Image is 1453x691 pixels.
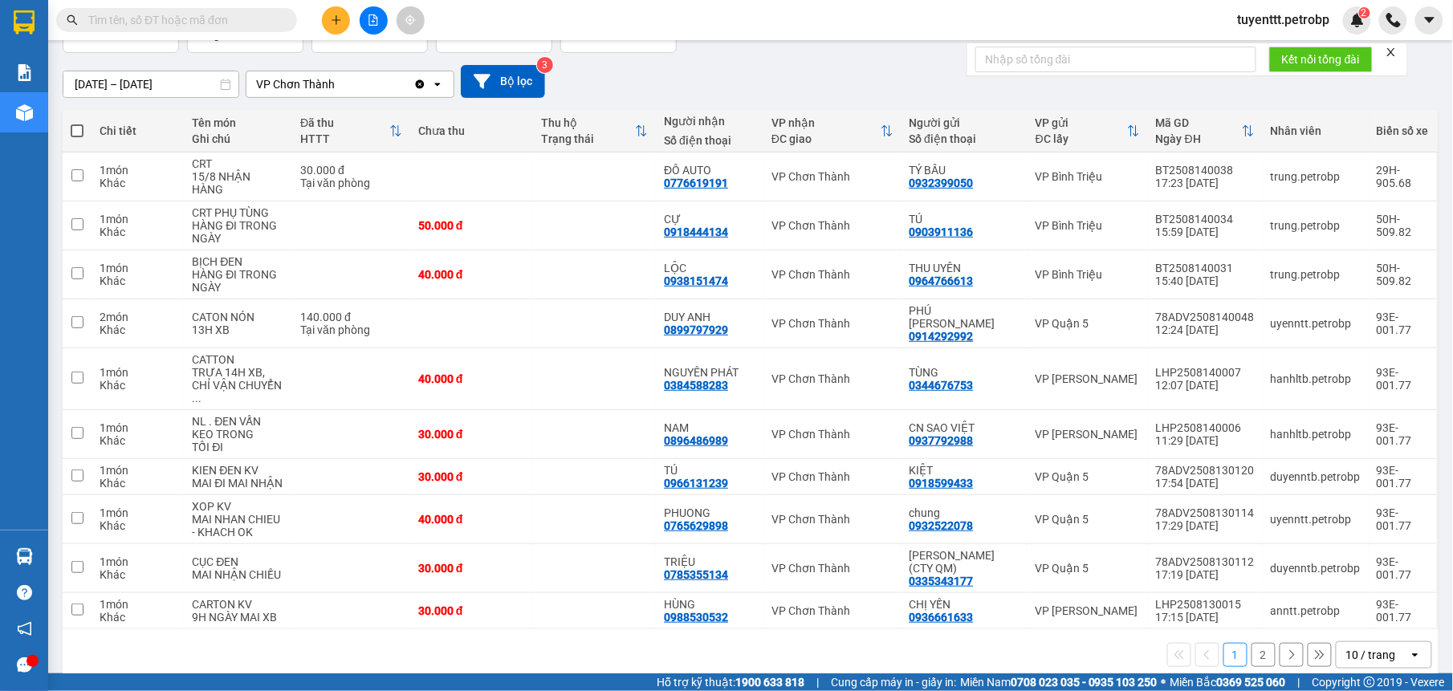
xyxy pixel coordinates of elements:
[1377,555,1429,581] div: 93E-001.77
[100,434,176,447] div: Khác
[664,611,728,624] div: 0988530532
[1350,13,1365,27] img: icon-new-feature
[1271,562,1361,575] div: duyenntb.petrobp
[192,268,284,294] div: HÀNG ĐI TRONG NGÀY
[1377,311,1429,336] div: 93E-001.77
[445,23,503,43] span: 270.000
[1028,110,1148,152] th: Toggle SortBy
[664,262,755,274] div: LỘC
[1036,116,1127,129] div: VP gửi
[1271,513,1361,526] div: uyenntt.petrobp
[418,562,525,575] div: 30.000 đ
[192,206,284,219] div: CRT PHỤ TÙNG
[418,372,525,385] div: 40.000 đ
[771,170,893,183] div: VP Chơn Thành
[910,132,1020,145] div: Số điện thoại
[771,132,881,145] div: ĐC giao
[1377,213,1429,238] div: 50H-509.82
[1156,132,1242,145] div: Ngày ĐH
[1225,10,1343,30] span: tuyenttt.petrobp
[192,255,284,268] div: BỊCH ĐEN
[664,519,728,532] div: 0765629898
[100,311,176,323] div: 2 món
[14,10,35,35] img: logo-vxr
[664,274,728,287] div: 0938151474
[192,500,284,513] div: XOP KV
[192,392,201,404] span: ...
[17,657,32,673] span: message
[100,177,176,189] div: Khác
[1377,124,1429,137] div: Biển số xe
[100,611,176,624] div: Khác
[192,219,284,245] div: HÀNG ĐI TRONG NGÀY
[664,506,755,519] div: PHUONG
[418,470,525,483] div: 30.000 đ
[1156,213,1255,226] div: BT2508140034
[664,226,728,238] div: 0918444134
[100,477,176,490] div: Khác
[1036,170,1140,183] div: VP Bình Triệu
[771,470,893,483] div: VP Chơn Thành
[1156,311,1255,323] div: 78ADV2508140048
[300,323,402,336] div: Tại văn phòng
[664,477,728,490] div: 0966131239
[960,673,1158,691] span: Miền Nam
[1386,13,1401,27] img: phone-icon
[1377,598,1429,624] div: 93E-001.77
[192,598,284,611] div: CARTON KV
[1271,470,1361,483] div: duyenntb.petrobp
[192,611,284,624] div: 9H NGÀY MAI XB
[910,519,974,532] div: 0932522078
[664,464,755,477] div: TÚ
[771,116,881,129] div: VP nhận
[341,28,364,41] span: món
[664,379,728,392] div: 0384588283
[910,213,1020,226] div: TÚ
[1036,132,1127,145] div: ĐC lấy
[664,598,755,611] div: HÙNG
[100,379,176,392] div: Khác
[771,562,893,575] div: VP Chơn Thành
[100,323,176,336] div: Khác
[336,76,338,92] input: Selected VP Chơn Thành.
[16,64,33,81] img: solution-icon
[541,132,635,145] div: Trạng thái
[208,28,220,41] span: kg
[300,177,402,189] div: Tại văn phòng
[192,323,284,336] div: 13H XB
[1156,379,1255,392] div: 12:07 [DATE]
[63,71,238,97] input: Select a date range.
[413,78,426,91] svg: Clear value
[192,513,284,539] div: MAI NHAN CHIEU - KHACH OK
[100,164,176,177] div: 1 món
[1271,317,1361,330] div: uyenntt.petrobp
[537,57,553,73] sup: 3
[771,317,893,330] div: VP Chơn Thành
[17,621,32,636] span: notification
[1156,506,1255,519] div: 78ADV2508130114
[910,379,974,392] div: 0344676753
[816,673,819,691] span: |
[1156,164,1255,177] div: BT2508140038
[910,421,1020,434] div: CN SAO VIỆT
[300,164,402,177] div: 30.000 đ
[192,170,284,196] div: 15/8 NHẬN HÀNG
[1156,274,1255,287] div: 15:40 [DATE]
[88,11,278,29] input: Tìm tên, số ĐT hoặc mã đơn
[100,366,176,379] div: 1 món
[1170,673,1286,691] span: Miền Bắc
[1271,372,1361,385] div: hanhltb.petrobp
[910,177,974,189] div: 0932399050
[192,311,284,323] div: CATON NÓN
[1415,6,1443,35] button: caret-down
[192,415,284,441] div: NL . ĐEN VẤN KEO TRONG
[1271,219,1361,232] div: trung.petrobp
[256,76,335,92] div: VP Chơn Thành
[1386,47,1397,58] span: close
[1148,110,1263,152] th: Toggle SortBy
[192,441,284,453] div: TỐI ĐI
[1359,7,1370,18] sup: 2
[71,23,89,43] span: 15
[910,575,974,587] div: 0335343177
[405,14,416,26] span: aim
